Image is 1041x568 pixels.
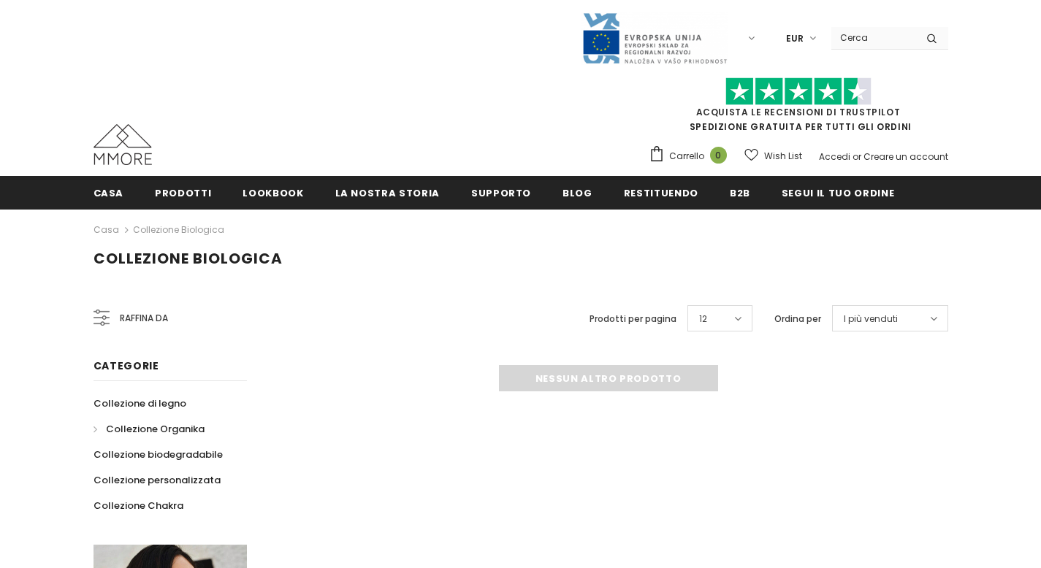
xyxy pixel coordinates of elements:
[853,150,861,163] span: or
[563,176,592,209] a: Blog
[786,31,804,46] span: EUR
[94,358,159,373] span: Categorie
[155,186,211,200] span: Prodotti
[819,150,850,163] a: Accedi
[155,176,211,209] a: Prodotti
[764,149,802,164] span: Wish List
[710,147,727,164] span: 0
[120,310,168,326] span: Raffina da
[94,186,124,200] span: Casa
[730,176,750,209] a: B2B
[649,145,734,167] a: Carrello 0
[133,223,224,236] a: Collezione biologica
[94,416,205,442] a: Collezione Organika
[94,391,186,416] a: Collezione di legno
[94,396,186,410] span: Collezione di legno
[471,176,531,209] a: supporto
[624,186,698,200] span: Restituendo
[106,422,205,436] span: Collezione Organika
[699,312,707,326] span: 12
[563,186,592,200] span: Blog
[94,499,183,513] span: Collezione Chakra
[581,12,728,65] img: Javni Razpis
[94,493,183,518] a: Collezione Chakra
[94,473,221,487] span: Collezione personalizzata
[669,149,704,164] span: Carrello
[624,176,698,209] a: Restituendo
[831,27,915,48] input: Search Site
[730,186,750,200] span: B2B
[725,77,872,106] img: Fidati di Pilot Stars
[696,106,901,118] a: Acquista le recensioni di TrustPilot
[94,442,223,467] a: Collezione biodegradabile
[649,84,948,133] span: SPEDIZIONE GRATUITA PER TUTTI GLI ORDINI
[581,31,728,44] a: Javni Razpis
[774,312,821,326] label: Ordina per
[863,150,948,163] a: Creare un account
[335,186,440,200] span: La nostra storia
[94,467,221,493] a: Collezione personalizzata
[94,124,152,165] img: Casi MMORE
[744,143,802,169] a: Wish List
[782,186,894,200] span: Segui il tuo ordine
[782,176,894,209] a: Segui il tuo ordine
[471,186,531,200] span: supporto
[94,248,283,269] span: Collezione biologica
[243,186,303,200] span: Lookbook
[94,176,124,209] a: Casa
[94,221,119,239] a: Casa
[94,448,223,461] span: Collezione biodegradabile
[335,176,440,209] a: La nostra storia
[243,176,303,209] a: Lookbook
[590,312,676,326] label: Prodotti per pagina
[844,312,898,326] span: I più venduti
